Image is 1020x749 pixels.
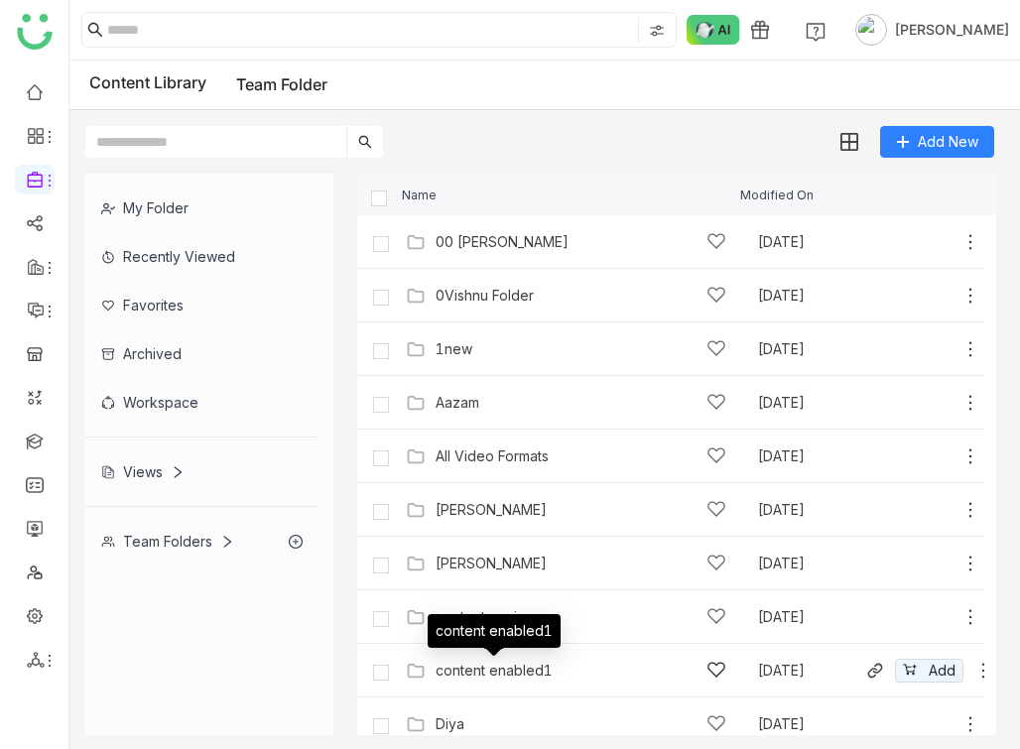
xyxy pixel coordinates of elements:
[17,14,53,50] img: logo
[85,232,319,281] div: Recently Viewed
[895,659,963,683] button: Add
[406,554,426,573] img: Folder
[436,341,472,357] a: 1new
[406,232,426,252] img: Folder
[436,663,553,679] a: content enabled1
[436,502,547,518] a: [PERSON_NAME]
[85,378,319,427] div: Workspace
[406,607,426,627] img: Folder
[436,448,549,464] a: All Video Formats
[436,609,525,625] a: content again
[758,664,864,678] div: [DATE]
[758,717,864,731] div: [DATE]
[85,184,319,232] div: My Folder
[85,329,319,378] div: Archived
[929,660,956,682] span: Add
[436,288,534,304] a: 0Vishnu Folder
[840,133,858,151] img: grid.svg
[406,500,426,520] img: Folder
[428,614,561,648] div: content enabled1
[85,281,319,329] div: Favorites
[687,15,740,45] img: ask-buddy-normal.svg
[758,396,864,410] div: [DATE]
[236,74,327,94] a: Team Folder
[649,23,665,39] img: search-type.svg
[436,716,464,732] a: Diya
[855,14,887,46] img: avatar
[758,610,864,624] div: [DATE]
[406,339,426,359] img: Folder
[101,533,234,550] div: Team Folders
[880,126,994,158] button: Add New
[406,661,426,681] img: Folder
[89,72,327,97] div: Content Library
[758,557,864,570] div: [DATE]
[806,22,826,42] img: help.svg
[758,449,864,463] div: [DATE]
[758,342,864,356] div: [DATE]
[406,714,426,734] img: Folder
[758,503,864,517] div: [DATE]
[406,286,426,306] img: Folder
[436,395,479,411] a: Aazam
[436,234,569,250] a: 00 [PERSON_NAME]
[402,188,437,201] span: Name
[436,556,547,571] a: [PERSON_NAME]
[101,463,185,480] div: Views
[918,131,978,153] span: Add New
[740,188,814,201] span: Modified On
[406,446,426,466] img: Folder
[406,393,426,413] img: Folder
[758,289,864,303] div: [DATE]
[895,19,1009,41] span: [PERSON_NAME]
[758,235,864,249] div: [DATE]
